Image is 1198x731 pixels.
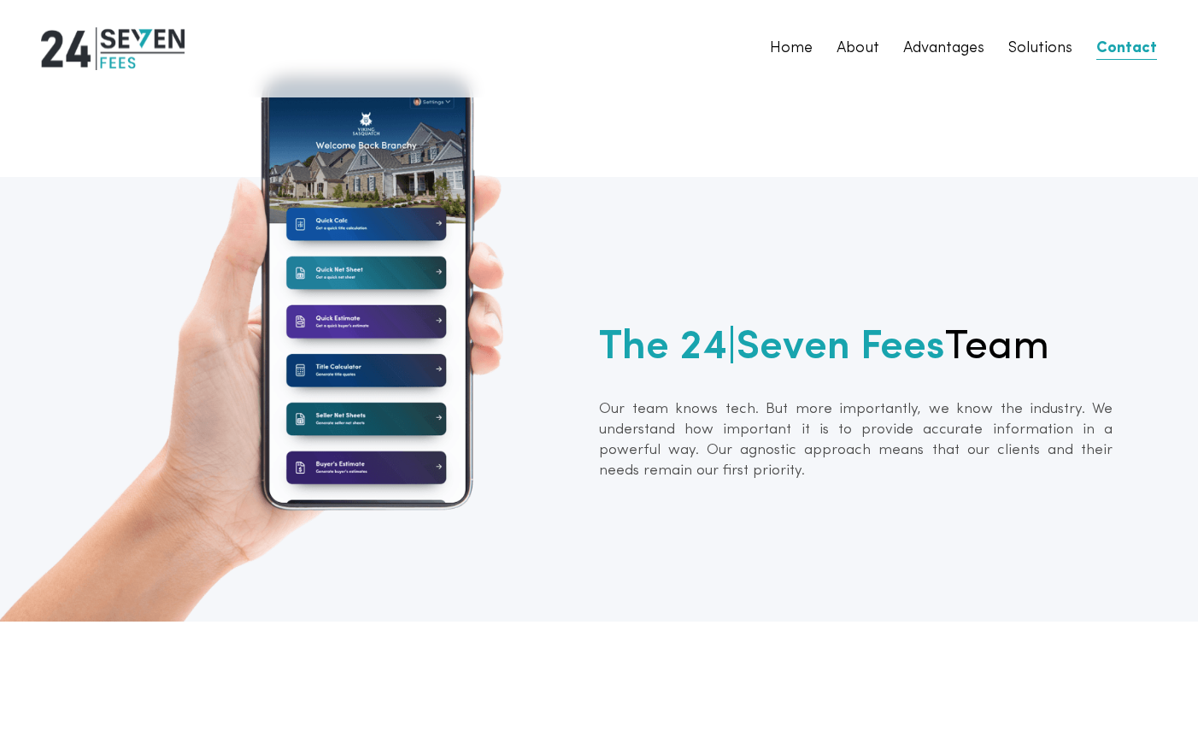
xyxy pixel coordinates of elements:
img: 24|Seven Fees Logo [41,27,185,70]
p: Our team knows tech. But more importantly, we know the industry. We understand how important it i... [599,399,1113,481]
a: About [837,37,879,61]
a: Contact [1096,37,1157,61]
b: The 24|Seven Fees [599,327,945,368]
h2: Team [599,317,1113,379]
a: Solutions [1008,37,1072,61]
a: Home [770,37,813,61]
a: Advantages [903,37,984,61]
